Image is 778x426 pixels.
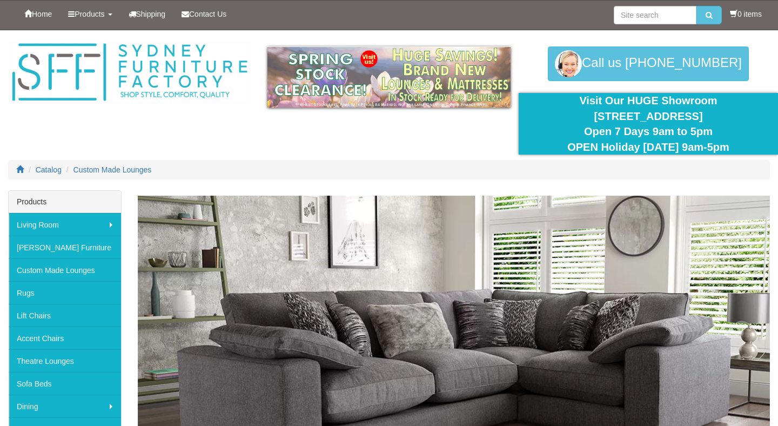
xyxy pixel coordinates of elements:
a: Shipping [120,1,174,28]
input: Site search [614,6,696,24]
a: Accent Chairs [9,327,121,349]
span: Home [32,10,52,18]
a: Living Room [9,213,121,236]
a: Custom Made Lounges [73,165,152,174]
a: Home [16,1,60,28]
a: Lift Chairs [9,304,121,327]
span: Products [75,10,104,18]
img: Sydney Furniture Factory [8,41,251,104]
span: Shipping [136,10,166,18]
div: Products [9,191,121,213]
a: Sofa Beds [9,372,121,395]
a: Contact Us [173,1,234,28]
a: [PERSON_NAME] Furniture [9,236,121,258]
img: spring-sale.gif [267,46,511,108]
a: Rugs [9,281,121,304]
a: Custom Made Lounges [9,258,121,281]
a: Theatre Lounges [9,349,121,372]
div: Visit Our HUGE Showroom [STREET_ADDRESS] Open 7 Days 9am to 5pm OPEN Holiday [DATE] 9am-5pm [527,93,770,155]
a: Dining [9,395,121,417]
li: 0 items [730,9,762,19]
a: Catalog [36,165,62,174]
a: Products [60,1,120,28]
span: Contact Us [189,10,226,18]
